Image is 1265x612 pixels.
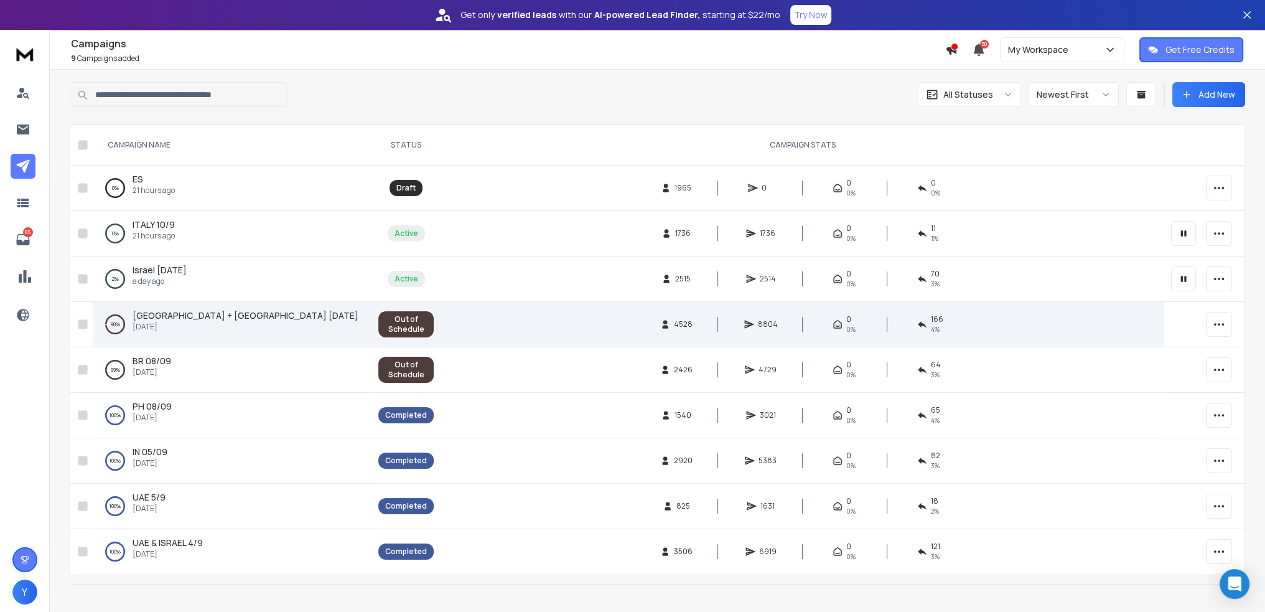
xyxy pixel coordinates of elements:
span: 0% [846,233,856,243]
span: 1631 [760,501,775,511]
a: ITALY 10/9 [133,219,175,231]
a: BR 08/09 [133,355,171,367]
p: [DATE] [133,413,172,423]
p: [DATE] [133,322,358,332]
button: Y [12,580,37,605]
button: Newest First [1029,82,1119,107]
span: 64 [931,360,941,370]
p: [DATE] [133,458,167,468]
span: 0 [931,178,936,188]
span: 70 [931,269,940,279]
span: 121 [931,542,940,552]
p: 21 hours ago [133,231,175,241]
span: 3 % [931,461,940,471]
p: Try Now [794,9,828,21]
th: CAMPAIGN STATS [441,125,1164,166]
a: PH 08/09 [133,400,172,413]
a: IN 05/09 [133,446,167,458]
span: 1965 [675,183,691,193]
p: 0 % [112,182,119,194]
span: 3 % [931,370,940,380]
span: 0% [846,415,856,425]
span: 1736 [760,228,775,238]
span: 82 [931,451,940,461]
td: 100%UAE 5/9[DATE] [93,484,371,529]
p: 2 % [112,273,119,285]
p: 99 % [111,364,120,376]
span: 0% [846,279,856,289]
span: 6919 [759,547,777,557]
td: 0%ES21 hours ago [93,166,371,211]
span: 0 [846,405,851,415]
p: 0 % [112,227,119,240]
span: 5383 [759,456,777,466]
a: ES [133,173,143,186]
p: a day ago [133,276,187,286]
span: 11 [931,224,936,233]
span: 9 [71,53,76,64]
h1: Campaigns [71,36,945,51]
th: STATUS [371,125,441,166]
p: Campaigns added [71,54,945,64]
span: 1736 [675,228,691,238]
span: IN 05/09 [133,446,167,458]
a: UAE 5/9 [133,491,166,504]
p: Get Free Credits [1165,44,1235,56]
a: Israel [DATE] [133,264,187,276]
span: 0% [846,506,856,516]
td: 2%Israel [DATE]a day ago [93,257,371,302]
span: [GEOGRAPHIC_DATA] + [GEOGRAPHIC_DATA] [DATE] [133,309,358,321]
strong: AI-powered Lead Finder, [594,9,700,21]
div: Active [394,274,418,284]
span: UAE & ISRAEL 4/9 [133,537,203,548]
span: 825 [676,501,690,511]
div: Out of Schedule [385,314,427,334]
p: 100 % [110,409,121,421]
span: 4528 [674,319,693,329]
p: 100 % [110,454,121,467]
span: 0 [846,224,851,233]
span: 3506 [674,547,693,557]
div: Completed [385,456,427,466]
span: 50 [980,40,989,49]
span: 1 % [931,233,938,243]
span: 65 [931,405,940,415]
span: 0 [762,183,774,193]
span: 2515 [675,274,691,284]
span: 0 [846,269,851,279]
span: 2514 [760,274,776,284]
p: 98 % [111,318,120,331]
span: 0 [846,314,851,324]
button: Add New [1172,82,1245,107]
a: 85 [11,227,35,252]
div: Active [394,228,418,238]
span: 8804 [758,319,778,329]
img: logo [12,42,37,65]
span: 0% [846,461,856,471]
p: 21 hours ago [133,186,175,195]
p: Get only with our starting at $22/mo [460,9,780,21]
span: 1540 [675,410,691,420]
td: 0%ITALY 10/921 hours ago [93,211,371,257]
div: Draft [396,183,416,193]
span: 3 % [931,279,940,289]
span: ITALY 10/9 [133,219,175,230]
span: 4729 [759,365,777,375]
a: UAE & ISRAEL 4/9 [133,537,203,549]
span: 0% [846,188,856,198]
p: My Workspace [1008,44,1073,56]
span: 0% [846,370,856,380]
span: 0 [846,451,851,461]
span: 2426 [674,365,693,375]
p: 85 [23,227,33,237]
span: 0% [846,552,856,562]
p: 100 % [110,545,121,558]
p: [DATE] [133,367,171,377]
span: 166 [931,314,943,324]
span: 0 [846,360,851,370]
